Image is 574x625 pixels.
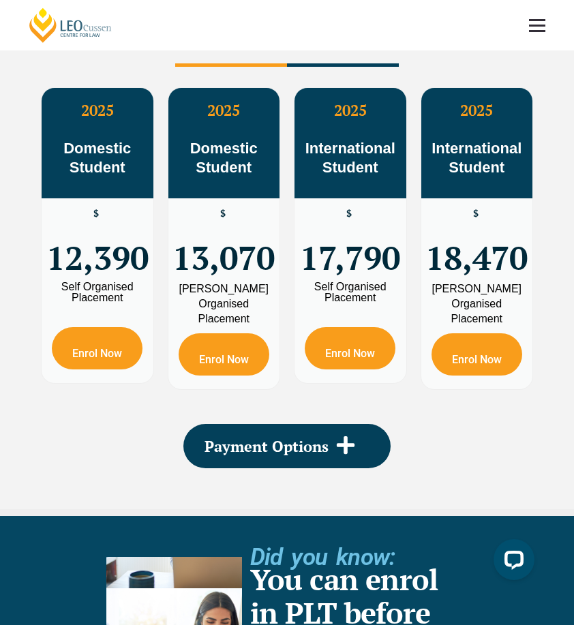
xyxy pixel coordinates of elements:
span: Domestic Student [63,140,131,177]
iframe: LiveChat chat widget [483,534,540,591]
span: $ [220,209,226,219]
h3: 2025 [42,102,153,119]
span: International Student [305,140,395,177]
div: Self Organised Placement [305,281,396,303]
a: [PERSON_NAME] Centre for Law [27,7,114,44]
span: $ [473,209,479,219]
span: 13,070 [172,218,275,271]
span: Payment Options [205,439,329,454]
span: $ [346,209,352,219]
div: [PERSON_NAME] Organised Placement [179,281,270,326]
h2: Did you know: [250,557,395,558]
span: $ [93,209,99,219]
span: International Student [432,140,522,177]
a: Enrol Now [432,333,522,376]
h3: 2025 [421,102,533,119]
a: Enrol Now [52,327,142,369]
h3: 2025 [168,102,280,119]
span: 18,470 [425,218,528,271]
div: [PERSON_NAME] Organised Placement [432,281,523,326]
span: Domestic Student [190,140,258,177]
a: Enrol Now [305,327,395,369]
a: Enrol Now [179,333,269,376]
h3: 2025 [294,102,406,119]
span: 17,790 [300,218,400,271]
div: Self Organised Placement [52,281,143,303]
span: 12,390 [46,218,149,271]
